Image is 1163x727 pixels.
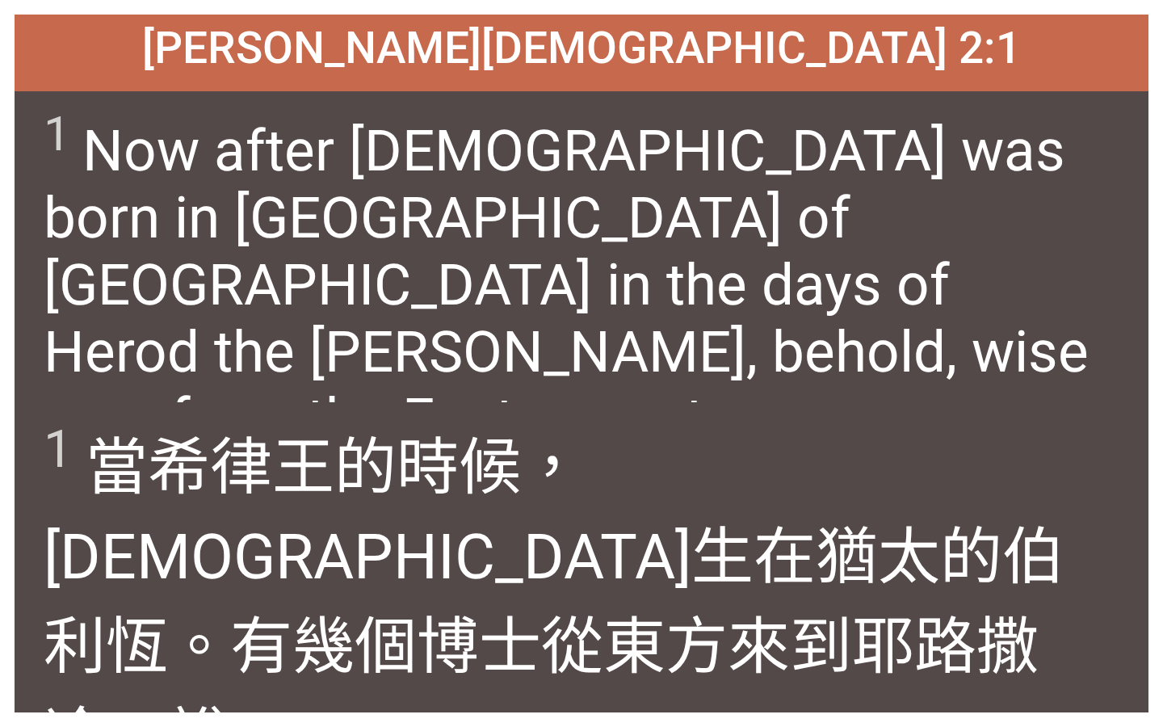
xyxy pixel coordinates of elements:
[142,22,1021,74] span: [PERSON_NAME][DEMOGRAPHIC_DATA] 2:1
[44,106,1119,519] span: Now after [DEMOGRAPHIC_DATA] was born in [GEOGRAPHIC_DATA] of [GEOGRAPHIC_DATA] in the days of He...
[44,418,73,480] sup: 1
[44,106,70,162] sup: 1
